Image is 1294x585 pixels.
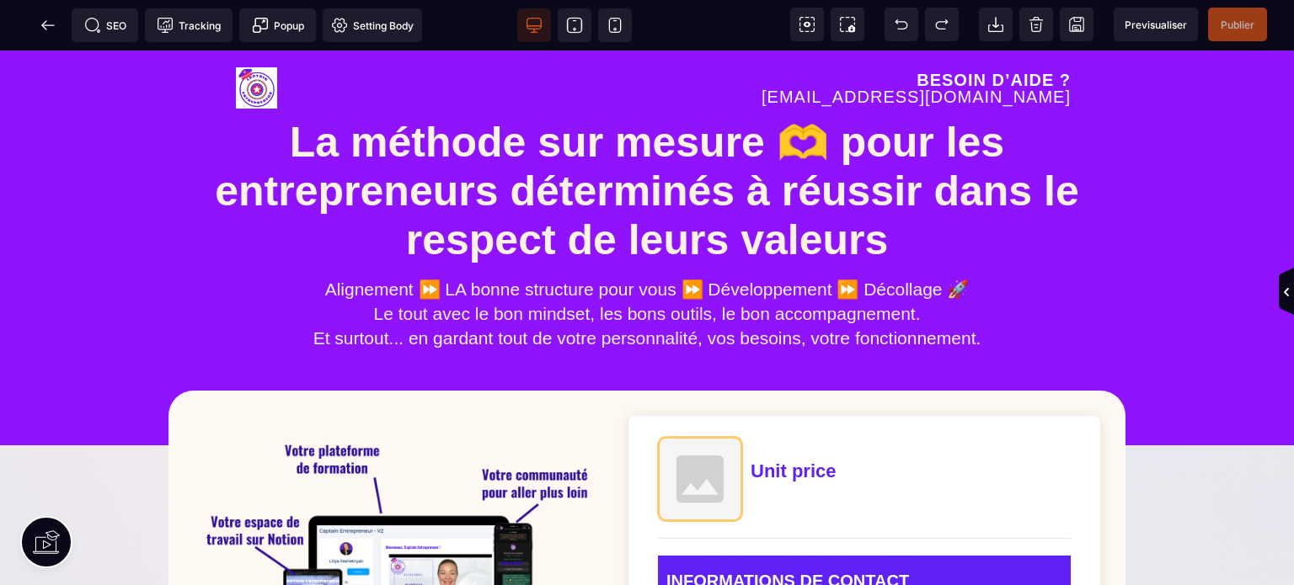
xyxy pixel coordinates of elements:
span: Previsualiser [1125,19,1187,31]
span: Screenshot [831,8,864,41]
h1: La méthode sur mesure 🫶 pour les entrepreneurs déterminés à réussir dans le respect de leurs valeurs [211,59,1083,222]
span: Popup [252,17,304,34]
div: [EMAIL_ADDRESS][DOMAIN_NAME] [647,38,1071,55]
span: Preview [1114,8,1198,41]
img: Product image [658,386,742,471]
span: Tracking [157,17,221,34]
img: 07b666c6fc6587595723f19ee9c6a99d_67b0dd10db84e_logocaptainentrepreneur2.png [236,17,277,58]
span: Unit price [751,410,836,431]
h5: INFORMATIONS DE CONTACT [658,505,1071,556]
text: Alignement ⏩ LA bonne structure pour vous ⏩ Développement ⏩ Décollage 🚀 Le tout avec le bon minds... [211,222,1083,304]
span: SEO [84,17,126,34]
span: View components [790,8,824,41]
span: Publier [1221,19,1254,31]
span: Setting Body [331,17,414,34]
b: BESOIN D’AIDE ? [917,20,1071,39]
